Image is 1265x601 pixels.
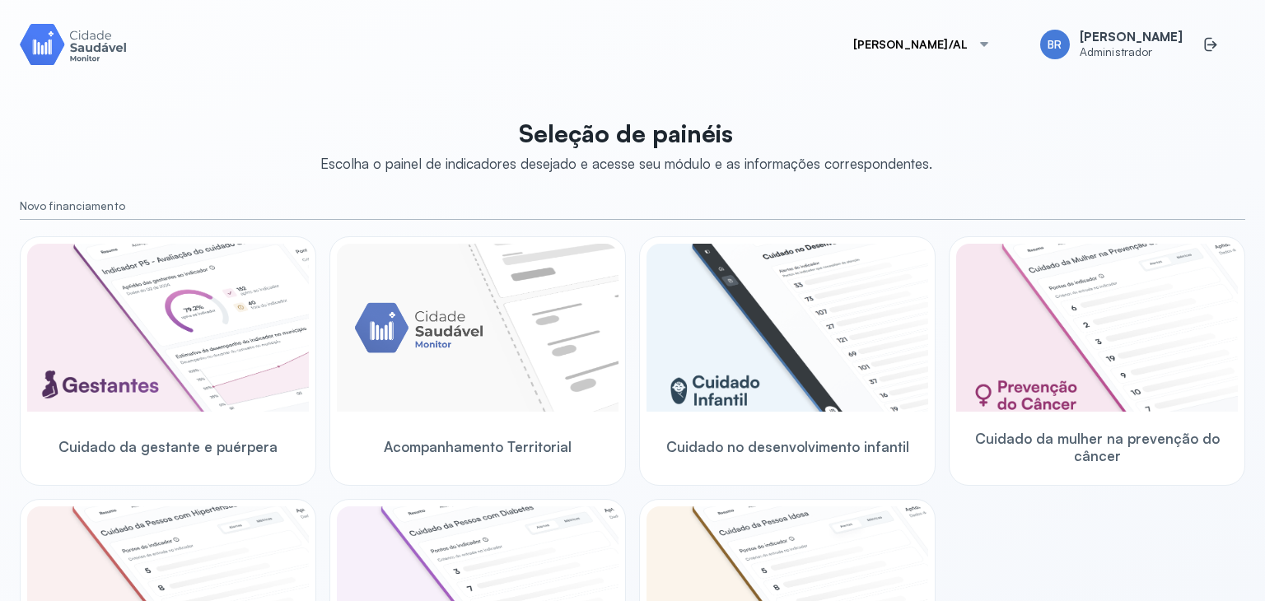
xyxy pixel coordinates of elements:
button: [PERSON_NAME]/AL [833,28,1011,61]
span: [PERSON_NAME] [1080,30,1183,45]
img: woman-cancer-prevention-care.png [956,244,1238,412]
span: Cuidado da gestante e puérpera [58,438,278,455]
span: Cuidado da mulher na prevenção do câncer [956,430,1238,465]
span: Acompanhamento Territorial [384,438,572,455]
img: placeholder-module-ilustration.png [337,244,618,412]
img: child-development.png [647,244,928,412]
span: BR [1048,38,1062,52]
span: Cuidado no desenvolvimento infantil [666,438,909,455]
p: Seleção de painéis [320,119,932,148]
img: pregnants.png [27,244,309,412]
img: Logotipo do produto Monitor [20,21,127,68]
small: Novo financiamento [20,199,1245,213]
div: Escolha o painel de indicadores desejado e acesse seu módulo e as informações correspondentes. [320,155,932,172]
span: Administrador [1080,45,1183,59]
